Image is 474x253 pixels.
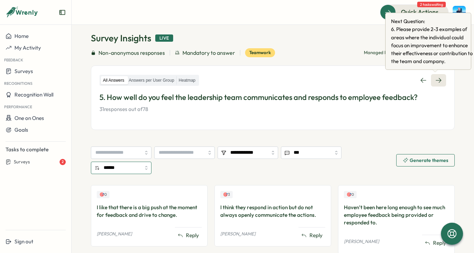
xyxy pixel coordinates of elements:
p: 5. How well do you feel the leadership team communicates and responds to employee feedback? [99,92,446,103]
label: Heatmap [177,76,198,85]
p: [PERSON_NAME] [344,239,379,245]
p: Managed by [364,50,402,56]
span: 6 . Please provide 2-3 examples of areas where the individual could focus on improvement to enhan... [391,25,474,65]
span: Next Question: [391,17,474,25]
p: [PERSON_NAME] [220,231,255,237]
span: Recognition Wall [14,91,53,98]
div: 2 [60,159,66,165]
label: All Answers [101,76,126,85]
span: 2 tasks waiting [417,2,446,7]
button: Generate themes [396,154,455,166]
span: Goals [14,126,28,133]
span: Reply [433,239,446,247]
button: Quick Actions [380,4,449,20]
div: I think they respond in action but do not always openly communicate the actions. [220,204,325,219]
div: Teamwork [245,48,275,57]
button: Reply [175,230,202,241]
span: Quick Actions [401,8,439,17]
span: My Activity [14,44,41,51]
div: Live [155,34,173,42]
span: Surveys [14,68,33,74]
span: Non-anonymous responses [98,49,165,57]
button: Reply [298,230,325,241]
h1: Survey Insights [91,32,151,44]
p: Tasks to complete [6,146,66,153]
span: Sign out [14,238,33,245]
span: Reply [186,232,199,239]
div: I like that there is a big push at the moment for feedback and drive to change. [97,204,202,219]
button: Reply [422,238,449,248]
label: Answers per User Group [127,76,176,85]
button: Expand sidebar [59,9,66,16]
p: 31 responses out of 78 [99,105,446,113]
p: [PERSON_NAME] [97,231,132,237]
span: Mandatory to answer [182,49,235,57]
div: Haven’t been here long enough to see much employee feedback being provided or responded to. [344,204,449,226]
div: Upvotes [344,191,357,198]
span: Surveys [14,159,30,165]
span: One on Ones [14,115,44,121]
img: Henry Innis [453,6,466,19]
div: Upvotes [220,191,233,198]
span: Home [14,33,29,39]
div: Upvotes [97,191,109,198]
span: Generate themes [410,158,448,163]
span: Reply [309,232,323,239]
